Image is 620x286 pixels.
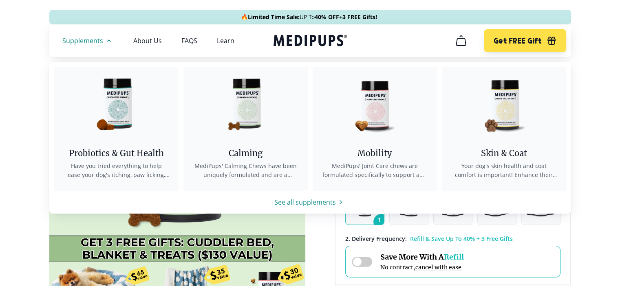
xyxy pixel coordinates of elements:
div: Mobility [322,148,427,158]
span: Save More With A [380,252,464,262]
button: cart [451,31,471,50]
img: Probiotic Dog Chews - Medipups [79,67,153,140]
span: No contract, [380,264,464,271]
span: 2 . Delivery Frequency: [345,235,407,242]
span: Refill & Save Up To 40% + 3 Free Gifts [410,235,513,242]
a: Learn [217,37,234,45]
span: cancel with ease [415,264,461,271]
a: About Us [133,37,162,45]
span: Refill [444,252,464,262]
a: Medipups [274,33,347,50]
a: Probiotic Dog Chews - MedipupsProbiotics & Gut HealthHave you tried everything to help ease your ... [54,67,179,191]
a: Joint Care Chews - MedipupsMobilityMediPups' Joint Care chews are formulated specifically to supp... [313,67,437,191]
span: MediPups' Calming Chews have been uniquely formulated and are a bespoke formula for your dogs, on... [193,162,298,179]
img: Calming Chews - Medipups [209,67,282,140]
img: Joint Care Chews - Medipups [338,67,411,140]
span: Get FREE Gift [494,36,541,46]
a: FAQS [181,37,197,45]
img: Skin & Coat Chews - Medipups [467,67,541,140]
span: 1 [373,214,389,229]
span: 🔥 UP To + [241,13,377,21]
div: Calming [193,148,298,158]
a: See all supplements [49,197,571,207]
a: Skin & Coat Chews - MedipupsSkin & CoatYour dog's skin health and coat comfort is important! Enha... [442,67,566,191]
div: Probiotics & Gut Health [64,148,169,158]
a: Calming Chews - MedipupsCalmingMediPups' Calming Chews have been uniquely formulated and are a be... [183,67,308,191]
span: Supplements [62,37,103,45]
button: Get FREE Gift [484,29,566,52]
div: Skin & Coat [452,148,556,158]
button: Supplements [62,36,114,46]
span: Your dog's skin health and coat comfort is important! Enhance their skin and coat with our tasty ... [452,162,556,179]
span: MediPups' Joint Care chews are formulated specifically to support and assist your dog’s joints so... [322,162,427,179]
span: Have you tried everything to help ease your dog's itching, paw licking, and head shaking? Chances... [64,162,169,179]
